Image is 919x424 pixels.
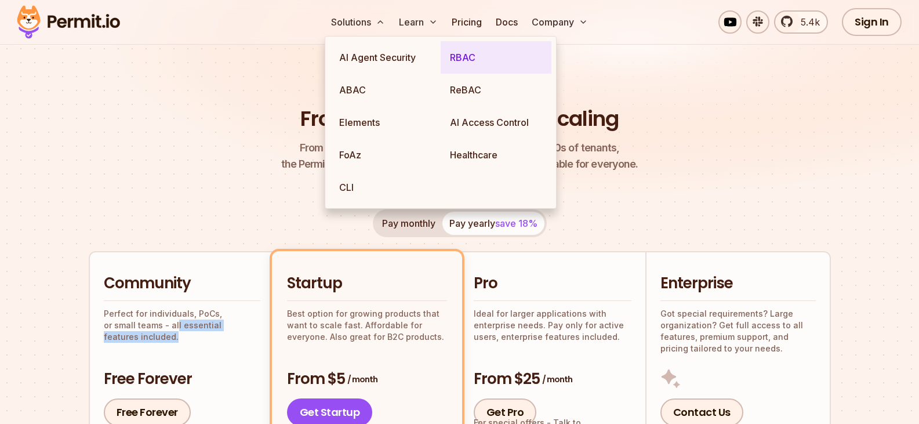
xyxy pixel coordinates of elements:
a: RBAC [441,41,551,74]
p: Best option for growing products that want to scale fast. Affordable for everyone. Also great for... [287,308,447,343]
img: Permit logo [12,2,125,42]
span: 5.4k [794,15,820,29]
span: / month [347,374,377,385]
button: Learn [394,10,442,34]
h2: Community [104,273,260,294]
a: ABAC [330,74,441,106]
a: Docs [491,10,522,34]
p: Perfect for individuals, PoCs, or small teams - all essential features included. [104,308,260,343]
h2: Enterprise [660,273,816,294]
h2: Pro [474,273,631,294]
button: Solutions [326,10,390,34]
a: ReBAC [441,74,551,106]
button: Company [527,10,593,34]
button: Pay monthly [375,212,442,235]
p: Ideal for larger applications with enterprise needs. Pay only for active users, enterprise featur... [474,308,631,343]
a: Pricing [447,10,486,34]
a: Elements [330,106,441,139]
a: FoAz [330,139,441,171]
a: AI Access Control [441,106,551,139]
h3: From $25 [474,369,631,390]
a: Healthcare [441,139,551,171]
h3: Free Forever [104,369,260,390]
p: the Permit pricing model is simple, transparent, and affordable for everyone. [281,140,638,172]
a: CLI [330,171,441,204]
a: AI Agent Security [330,41,441,74]
h3: From $5 [287,369,447,390]
a: 5.4k [774,10,828,34]
p: Got special requirements? Large organization? Get full access to all features, premium support, a... [660,308,816,354]
h1: From Free to Predictable Scaling [300,104,619,133]
h2: Startup [287,273,447,294]
span: / month [542,374,572,385]
a: Sign In [842,8,902,36]
span: From a startup with 100 users to an enterprise with 1000s of tenants, [281,140,638,156]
